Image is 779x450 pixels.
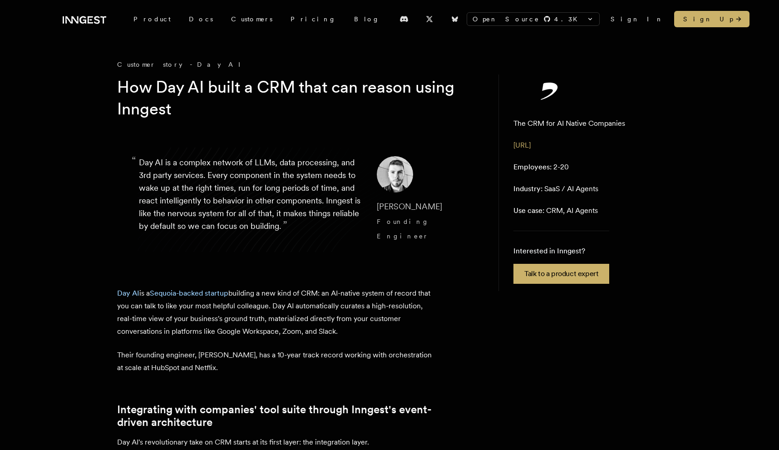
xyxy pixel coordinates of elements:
[513,82,586,100] img: Day AI's logo
[473,15,540,24] span: Open Source
[180,11,222,27] a: Docs
[513,118,625,129] p: The CRM for AI Native Companies
[513,184,542,193] span: Industry:
[377,202,442,211] span: [PERSON_NAME]
[281,11,345,27] a: Pricing
[117,289,139,297] a: Day AI
[117,349,435,374] p: Their founding engineer, [PERSON_NAME], has a 10-year track record working with orchestration at ...
[117,60,480,69] div: Customer story - Day AI
[513,206,544,215] span: Use case:
[554,15,583,24] span: 4.3 K
[150,289,228,297] a: Sequoia-backed startup
[117,76,466,120] h1: How Day AI built a CRM that can reason using Inngest
[117,287,435,338] p: is a building a new kind of CRM: an AI-native system of record that you can talk to like your mos...
[117,403,435,429] a: Integrating with companies' tool suite through Inngest's event-driven architecture
[394,12,414,26] a: Discord
[377,156,413,193] img: Image of Erik Munson
[283,218,287,232] span: ”
[139,156,362,243] p: Day AI is a complex network of LLMs, data processing, and 3rd party services. Every component in ...
[445,12,465,26] a: Bluesky
[513,246,609,257] p: Interested in Inngest?
[611,15,663,24] a: Sign In
[117,436,435,449] p: Day AI's revolutionary take on CRM starts at its first layer: the integration layer.
[513,163,552,171] span: Employees:
[222,11,281,27] a: Customers
[513,141,531,149] a: [URL]
[513,264,609,284] a: Talk to a product expert
[513,162,569,173] p: 2-20
[377,218,429,240] span: Founding Engineer
[345,11,389,27] a: Blog
[513,183,598,194] p: SaaS / AI Agents
[674,11,749,27] a: Sign Up
[419,12,439,26] a: X
[132,158,136,163] span: “
[513,205,598,216] p: CRM, AI Agents
[124,11,180,27] div: Product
